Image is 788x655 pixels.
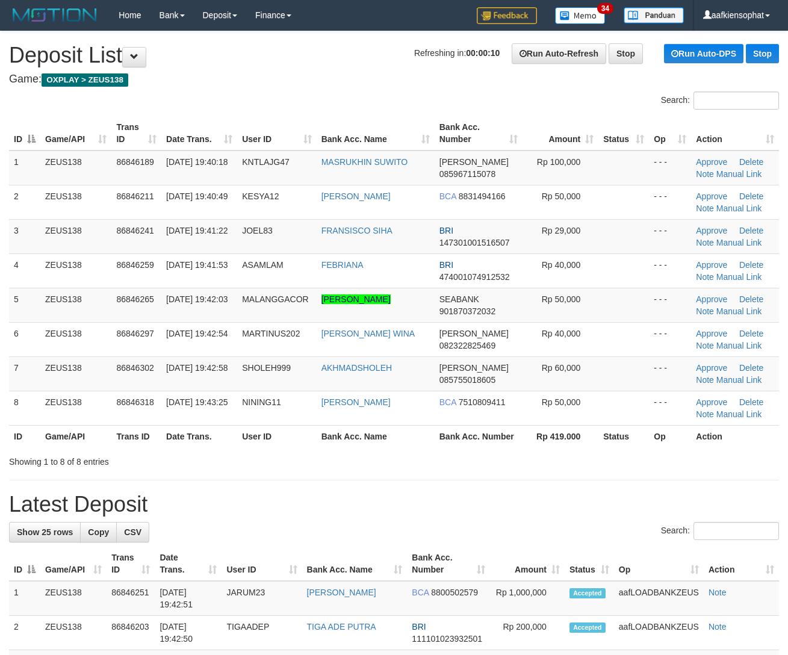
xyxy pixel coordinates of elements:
[716,306,762,316] a: Manual Link
[116,226,154,235] span: 86846241
[116,522,149,542] a: CSV
[40,151,111,185] td: ZEUS138
[704,547,779,581] th: Action: activate to sort column ascending
[439,272,510,282] span: Copy 474001074912532 to clipboard
[116,260,154,270] span: 86846259
[42,73,128,87] span: OXPLAY > ZEUS138
[166,294,228,304] span: [DATE] 19:42:03
[321,226,392,235] a: FRANSISCO SIHA
[466,48,500,58] strong: 00:00:10
[624,7,684,23] img: panduan.png
[242,226,273,235] span: JOEL83
[321,294,391,304] a: [PERSON_NAME]
[40,185,111,219] td: ZEUS138
[40,547,107,581] th: Game/API: activate to sort column ascending
[696,238,714,247] a: Note
[9,6,101,24] img: MOTION_logo.png
[9,492,779,517] h1: Latest Deposit
[317,116,435,151] th: Bank Acc. Name: activate to sort column ascending
[439,363,509,373] span: [PERSON_NAME]
[107,581,155,616] td: 86846251
[9,73,779,85] h4: Game:
[716,341,762,350] a: Manual Link
[439,226,453,235] span: BRI
[716,272,762,282] a: Manual Link
[459,397,506,407] span: Copy 7510809411 to clipboard
[9,253,40,288] td: 4
[542,226,581,235] span: Rp 29,000
[166,329,228,338] span: [DATE] 19:42:54
[598,425,649,447] th: Status
[439,375,495,385] span: Copy 085755018605 to clipboard
[649,253,691,288] td: - - -
[696,397,727,407] a: Approve
[739,363,763,373] a: Delete
[166,191,228,201] span: [DATE] 19:40:49
[649,425,691,447] th: Op
[321,191,391,201] a: [PERSON_NAME]
[696,306,714,316] a: Note
[661,522,779,540] label: Search:
[40,356,111,391] td: ZEUS138
[739,329,763,338] a: Delete
[716,203,762,213] a: Manual Link
[459,191,506,201] span: Copy 8831494166 to clipboard
[9,616,40,650] td: 2
[439,238,510,247] span: Copy 147301001516507 to clipboard
[696,272,714,282] a: Note
[661,92,779,110] label: Search:
[746,44,779,63] a: Stop
[542,329,581,338] span: Rp 40,000
[739,191,763,201] a: Delete
[111,425,161,447] th: Trans ID
[569,622,606,633] span: Accepted
[614,616,704,650] td: aafLOADBANKZEUS
[321,260,364,270] a: FEBRIANA
[321,397,391,407] a: [PERSON_NAME]
[412,588,429,597] span: BCA
[111,116,161,151] th: Trans ID: activate to sort column ascending
[614,581,704,616] td: aafLOADBANKZEUS
[242,191,279,201] span: KESYA12
[664,44,743,63] a: Run Auto-DPS
[222,616,302,650] td: TIGAADEP
[9,219,40,253] td: 3
[739,397,763,407] a: Delete
[9,185,40,219] td: 2
[696,294,727,304] a: Approve
[9,288,40,322] td: 5
[569,588,606,598] span: Accepted
[739,226,763,235] a: Delete
[237,425,316,447] th: User ID
[9,581,40,616] td: 1
[439,157,509,167] span: [PERSON_NAME]
[435,116,523,151] th: Bank Acc. Number: activate to sort column ascending
[542,191,581,201] span: Rp 50,000
[523,116,599,151] th: Amount: activate to sort column ascending
[696,226,727,235] a: Approve
[161,116,237,151] th: Date Trans.: activate to sort column ascending
[696,341,714,350] a: Note
[696,363,727,373] a: Approve
[739,260,763,270] a: Delete
[696,409,714,419] a: Note
[116,191,154,201] span: 86846211
[716,375,762,385] a: Manual Link
[124,527,141,537] span: CSV
[317,425,435,447] th: Bank Acc. Name
[116,397,154,407] span: 86846318
[439,191,456,201] span: BCA
[9,451,319,468] div: Showing 1 to 8 of 8 entries
[696,203,714,213] a: Note
[649,116,691,151] th: Op: activate to sort column ascending
[693,522,779,540] input: Search:
[716,409,762,419] a: Manual Link
[107,547,155,581] th: Trans ID: activate to sort column ascending
[597,3,613,14] span: 34
[9,43,779,67] h1: Deposit List
[155,616,222,650] td: [DATE] 19:42:50
[166,260,228,270] span: [DATE] 19:41:53
[649,356,691,391] td: - - -
[222,581,302,616] td: JARUM23
[321,363,392,373] a: AKHMADSHOLEH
